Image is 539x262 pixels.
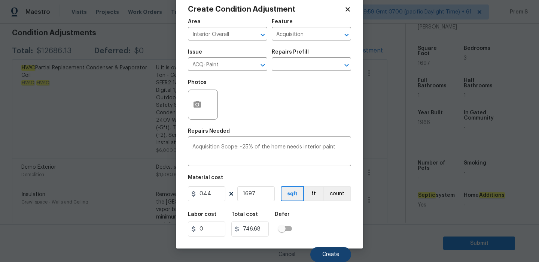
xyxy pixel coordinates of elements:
[310,247,351,262] button: Create
[258,60,268,70] button: Open
[231,212,258,217] h5: Total cost
[304,186,323,201] button: ft
[188,49,202,55] h5: Issue
[188,19,201,24] h5: Area
[188,129,230,134] h5: Repairs Needed
[272,19,293,24] h5: Feature
[267,247,307,262] button: Cancel
[281,186,304,201] button: sqft
[323,186,351,201] button: count
[278,252,295,258] span: Cancel
[188,80,207,85] h5: Photos
[341,30,352,40] button: Open
[275,212,290,217] h5: Defer
[188,6,344,13] h2: Create Condition Adjustment
[272,49,309,55] h5: Repairs Prefill
[188,175,223,180] h5: Material cost
[341,60,352,70] button: Open
[188,212,216,217] h5: Labor cost
[322,252,339,258] span: Create
[192,144,347,160] textarea: Acquisition Scope: ~25% of the home needs interior paint
[258,30,268,40] button: Open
